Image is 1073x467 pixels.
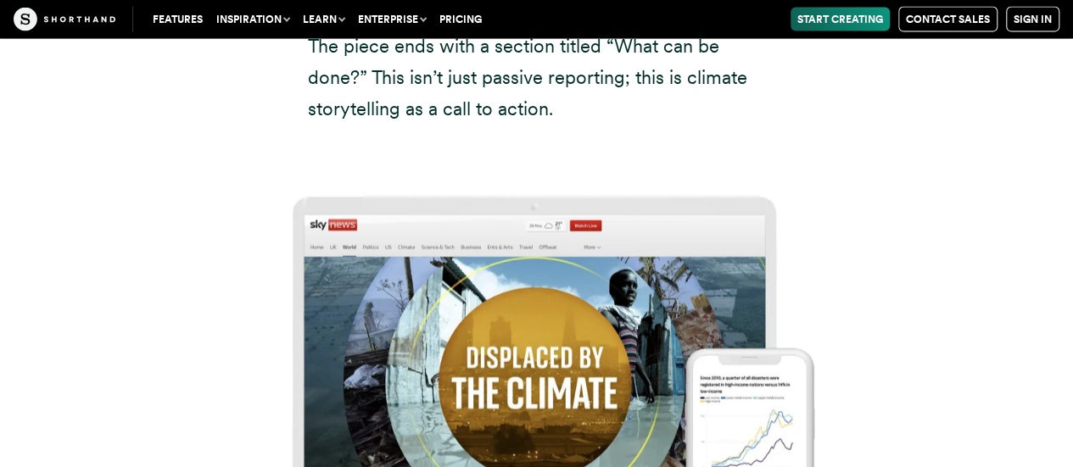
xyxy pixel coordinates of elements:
a: Contact Sales [898,7,998,32]
p: The piece ends with a section titled “What can be done?” This isn’t just passive reporting; this ... [308,31,766,125]
button: Learn [296,8,351,31]
button: Inspiration [210,8,296,31]
a: Sign in [1006,7,1059,32]
img: The Craft [14,8,115,31]
button: Enterprise [351,8,433,31]
a: Start Creating [791,8,890,31]
a: Features [146,8,210,31]
a: Pricing [433,8,489,31]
